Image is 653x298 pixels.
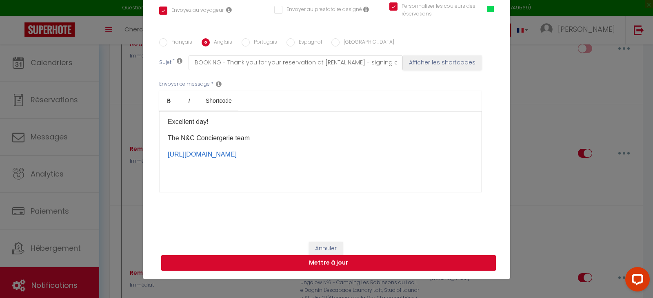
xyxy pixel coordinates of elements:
[168,117,473,127] p: Excellent day!
[199,91,238,110] a: Shortcode
[168,133,473,143] p: The N&C Conciergerie team
[216,81,222,87] i: Message
[159,91,179,110] a: Bold
[619,264,653,298] iframe: LiveChat chat widget
[210,38,232,47] label: Anglais
[403,55,482,70] button: Afficher les shortcodes
[179,91,199,110] a: Italic
[177,57,182,64] i: Subject
[159,59,171,67] label: Sujet
[161,255,496,271] button: Mettre à jour
[159,80,210,88] label: Envoyer ce message
[295,38,322,47] label: Espagnol
[340,38,394,47] label: [GEOGRAPHIC_DATA]
[168,151,237,158] a: [URL][DOMAIN_NAME]
[309,242,343,256] button: Annuler
[226,7,232,13] i: Envoyer au voyageur
[250,38,277,47] label: Portugais
[363,6,369,13] i: Envoyer au prestataire si il est assigné
[167,38,192,47] label: Français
